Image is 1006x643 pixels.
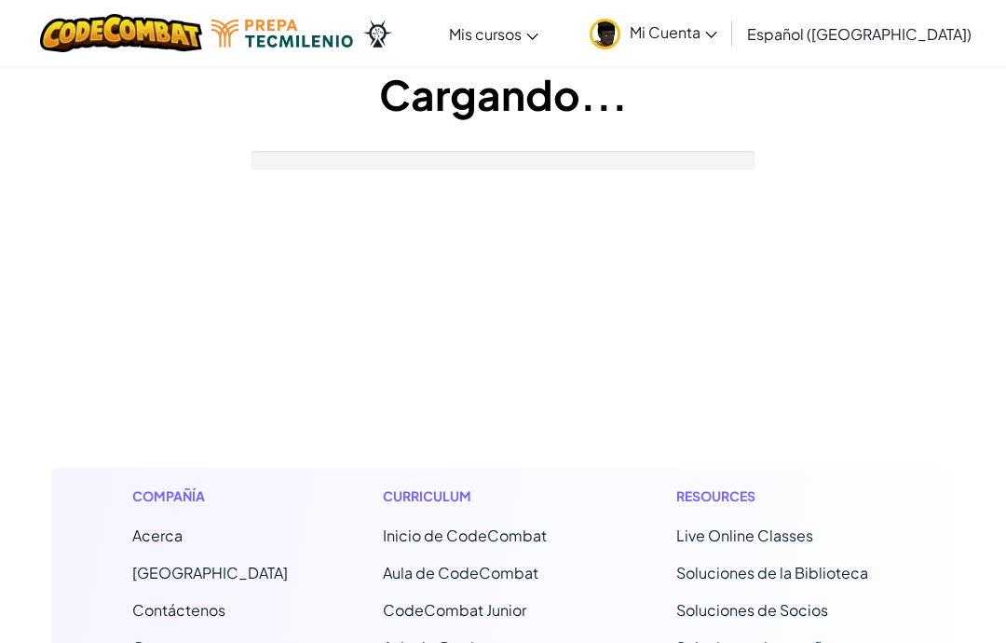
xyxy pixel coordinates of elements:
span: Mis cursos [449,24,522,44]
a: Soluciones de la Biblioteca [676,563,868,582]
img: Ozaria [362,20,392,48]
a: Soluciones de Socios [676,600,828,620]
img: avatar [590,19,620,49]
a: Live Online Classes [676,526,813,545]
span: Inicio de CodeCombat [383,526,547,545]
a: Español ([GEOGRAPHIC_DATA]) [738,8,981,59]
h1: Compañía [132,486,288,506]
a: Acerca [132,526,183,545]
span: Mi Cuenta [630,22,717,42]
img: CodeCombat logo [40,14,203,52]
a: Mi Cuenta [580,4,727,62]
a: [GEOGRAPHIC_DATA] [132,563,288,582]
h1: Resources [676,486,875,506]
a: Aula de CodeCombat [383,563,538,582]
a: Mis cursos [440,8,548,59]
a: CodeCombat Junior [383,600,526,620]
span: Contáctenos [132,600,225,620]
span: Español ([GEOGRAPHIC_DATA]) [747,24,972,44]
img: Tecmilenio logo [211,20,353,48]
h1: Curriculum [383,486,581,506]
